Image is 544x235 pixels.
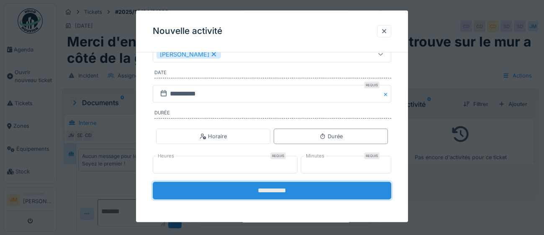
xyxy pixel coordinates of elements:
label: Date [154,70,391,79]
div: Horaire [200,132,227,140]
label: Heures [156,153,176,160]
div: Requis [364,82,380,89]
div: Requis [364,153,380,160]
h3: Nouvelle activité [153,26,222,36]
div: Durée [319,132,343,140]
div: [PERSON_NAME] [157,50,221,59]
label: Durée [154,110,391,119]
div: Requis [270,153,286,160]
button: Close [382,85,391,103]
label: Minutes [304,153,326,160]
